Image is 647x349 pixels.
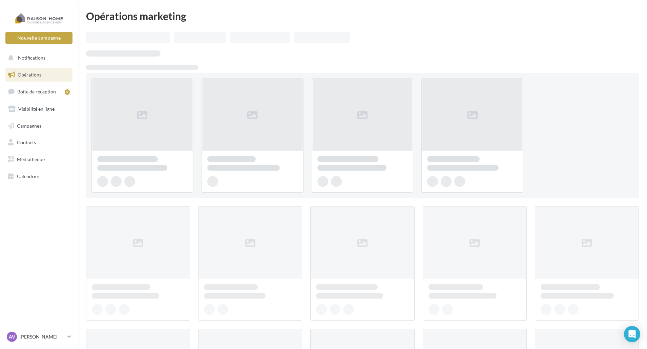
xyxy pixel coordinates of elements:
div: 9 [65,89,70,95]
span: Campagnes [17,123,41,128]
div: Open Intercom Messenger [624,326,640,342]
span: Médiathèque [17,156,45,162]
span: Calendrier [17,173,40,179]
span: Boîte de réception [17,89,56,94]
a: Visibilité en ligne [4,102,74,116]
a: Médiathèque [4,152,74,167]
a: Campagnes [4,119,74,133]
a: Contacts [4,135,74,150]
div: Opérations marketing [86,11,639,21]
button: Notifications [4,51,71,65]
span: Contacts [17,139,36,145]
button: Nouvelle campagne [5,32,72,44]
span: Notifications [18,55,45,61]
a: AV [PERSON_NAME] [5,330,72,343]
p: [PERSON_NAME] [20,333,65,340]
a: Calendrier [4,169,74,183]
span: AV [9,333,15,340]
a: Opérations [4,68,74,82]
a: Boîte de réception9 [4,84,74,99]
span: Opérations [18,72,41,78]
span: Visibilité en ligne [18,106,55,112]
